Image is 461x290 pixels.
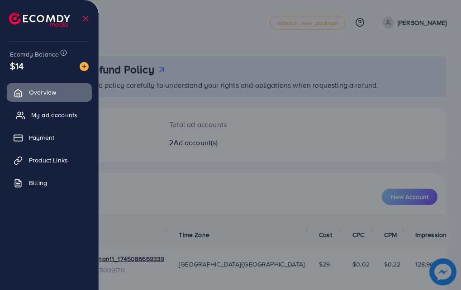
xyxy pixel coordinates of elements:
a: Payment [7,128,92,147]
span: Overview [29,88,56,97]
a: My ad accounts [7,106,92,124]
a: Overview [7,83,92,101]
span: Ecomdy Balance [10,50,59,59]
a: Product Links [7,151,92,169]
span: My ad accounts [31,110,77,119]
span: Payment [29,133,54,142]
span: Billing [29,178,47,187]
img: image [80,62,89,71]
span: Product Links [29,156,68,165]
a: Billing [7,174,92,192]
img: logo [9,13,70,27]
span: $14 [10,59,24,72]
